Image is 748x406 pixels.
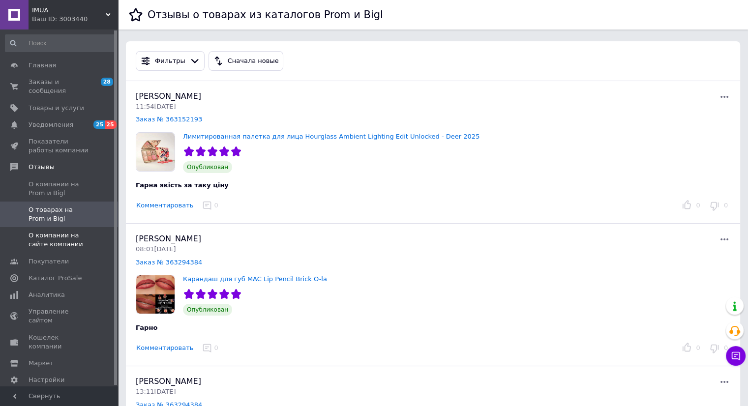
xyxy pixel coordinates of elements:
[29,231,91,249] span: О компании на сайте компании
[726,346,746,366] button: Чат с покупателем
[29,290,65,299] span: Аналитика
[32,6,106,15] span: IMUA
[226,56,281,66] div: Сначала новые
[136,343,194,353] button: Комментировать
[183,304,232,316] span: Опубликован
[29,333,91,351] span: Кошелек компании
[136,116,202,123] a: Заказ № 363152193
[209,51,283,71] button: Сначала новые
[105,120,116,129] span: 25
[29,205,91,223] span: О товарах на Prom и Bigl
[136,181,229,189] span: Гарна якість за таку ціну
[29,78,91,95] span: Заказы и сообщения
[29,274,82,283] span: Каталог ProSale
[136,103,176,110] span: 11:54[DATE]
[136,275,175,314] img: Карандаш для губ MAC Lip Pencil Brick O-la
[136,245,176,253] span: 08:01[DATE]
[136,388,176,395] span: 13:11[DATE]
[183,161,232,173] span: Опубликован
[29,163,55,172] span: Отзывы
[183,275,327,283] a: Карандаш для губ MAC Lip Pencil Brick O-la
[136,324,157,331] span: Гарно
[29,307,91,325] span: Управление сайтом
[93,120,105,129] span: 25
[29,359,54,368] span: Маркет
[136,234,201,243] span: [PERSON_NAME]
[153,56,187,66] div: Фильтры
[136,91,201,101] span: [PERSON_NAME]
[29,376,64,384] span: Настройки
[136,133,175,171] img: Лимитированная палетка для лица Hourglass Ambient Lighting Edit Unlocked - Deer 2025
[29,257,69,266] span: Покупатели
[32,15,118,24] div: Ваш ID: 3003440
[29,61,56,70] span: Главная
[136,201,194,211] button: Комментировать
[136,377,201,386] span: [PERSON_NAME]
[29,137,91,155] span: Показатели работы компании
[183,133,479,140] a: Лимитированная палетка для лица Hourglass Ambient Lighting Edit Unlocked - Deer 2025
[29,120,73,129] span: Уведомления
[101,78,113,86] span: 28
[5,34,116,52] input: Поиск
[136,259,202,266] a: Заказ № 363294384
[29,180,91,198] span: О компании на Prom и Bigl
[29,104,84,113] span: Товары и услуги
[136,51,205,71] button: Фильтры
[148,9,383,21] h1: Отзывы о товарах из каталогов Prom и Bigl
